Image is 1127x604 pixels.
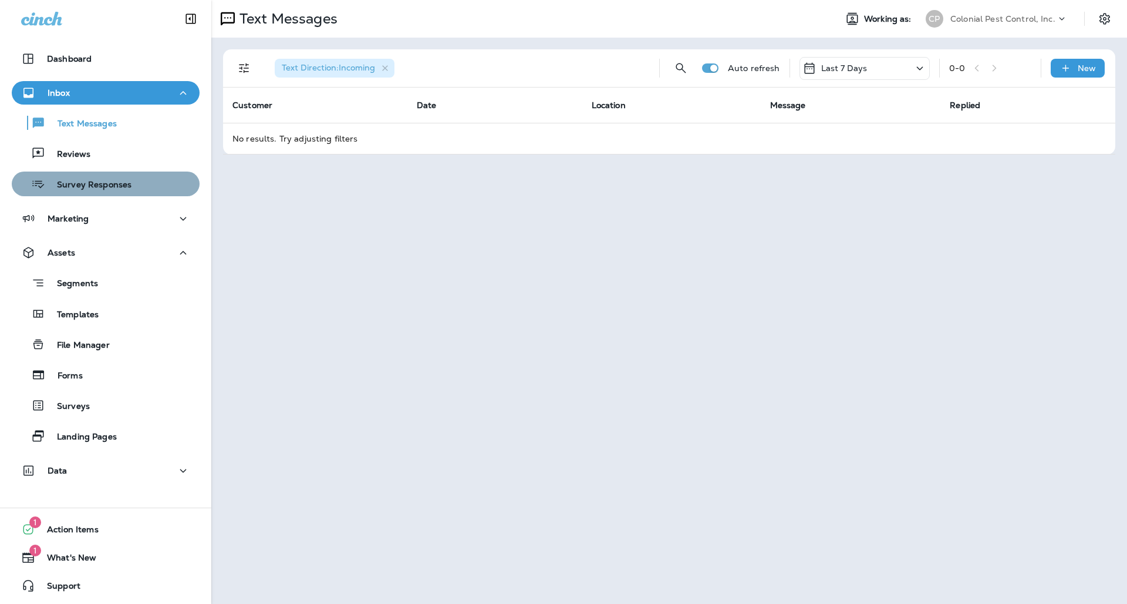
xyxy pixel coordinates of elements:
[174,7,207,31] button: Collapse Sidebar
[12,47,200,71] button: Dashboard
[232,100,272,110] span: Customer
[864,14,914,24] span: Working as:
[45,310,99,321] p: Templates
[12,207,200,230] button: Marketing
[235,10,338,28] p: Text Messages
[45,278,98,290] p: Segments
[48,214,89,223] p: Marketing
[46,371,83,382] p: Forms
[669,56,693,80] button: Search Messages
[728,63,780,73] p: Auto refresh
[35,581,80,595] span: Support
[592,100,626,110] span: Location
[950,100,980,110] span: Replied
[46,119,117,130] p: Text Messages
[48,88,70,98] p: Inbox
[45,180,131,191] p: Survey Responses
[1078,63,1096,73] p: New
[12,301,200,326] button: Templates
[29,516,41,528] span: 1
[926,10,943,28] div: CP
[45,401,90,412] p: Surveys
[12,332,200,357] button: File Manager
[48,466,68,475] p: Data
[12,81,200,105] button: Inbox
[1094,8,1115,29] button: Settings
[12,270,200,296] button: Segments
[232,56,256,80] button: Filters
[12,546,200,569] button: 1What's New
[223,123,1115,154] td: No results. Try adjusting filters
[12,110,200,135] button: Text Messages
[12,424,200,448] button: Landing Pages
[45,340,110,351] p: File Manager
[48,248,75,257] p: Assets
[12,172,200,196] button: Survey Responses
[45,149,90,160] p: Reviews
[35,553,96,567] span: What's New
[12,459,200,482] button: Data
[282,62,375,73] span: Text Direction : Incoming
[12,518,200,541] button: 1Action Items
[12,363,200,387] button: Forms
[35,525,99,539] span: Action Items
[417,100,437,110] span: Date
[12,574,200,598] button: Support
[45,432,117,443] p: Landing Pages
[12,141,200,166] button: Reviews
[275,59,394,78] div: Text Direction:Incoming
[950,14,1055,24] p: Colonial Pest Control, Inc.
[12,393,200,418] button: Surveys
[12,241,200,264] button: Assets
[770,100,806,110] span: Message
[29,545,41,556] span: 1
[47,54,92,63] p: Dashboard
[949,63,965,73] div: 0 - 0
[821,63,868,73] p: Last 7 Days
